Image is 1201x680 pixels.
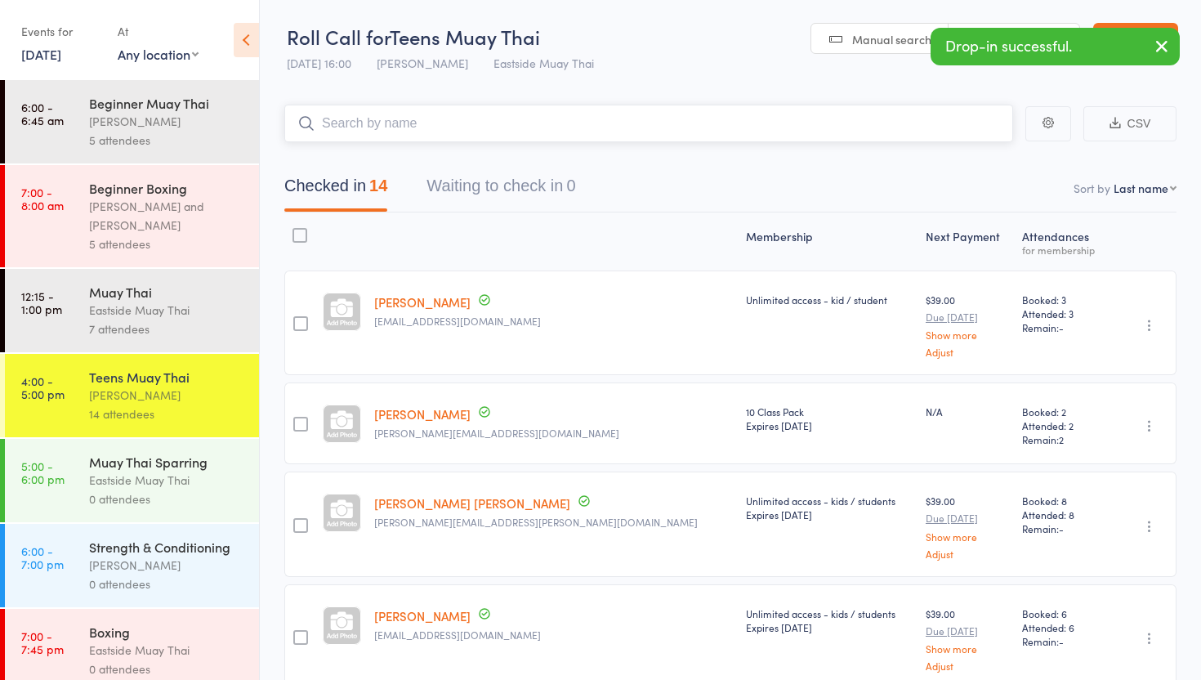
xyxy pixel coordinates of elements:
[1022,634,1104,648] span: Remain:
[89,283,245,301] div: Muay Thai
[1022,418,1104,432] span: Attended: 2
[369,177,387,195] div: 14
[89,320,245,338] div: 7 attendees
[1059,320,1064,334] span: -
[1059,521,1064,535] span: -
[89,179,245,197] div: Beginner Boxing
[926,329,1009,340] a: Show more
[1059,634,1064,648] span: -
[21,459,65,485] time: 5:00 - 6:00 pm
[1022,494,1104,508] span: Booked: 8
[1083,106,1176,141] button: CSV
[89,235,245,253] div: 5 attendees
[566,177,575,195] div: 0
[374,517,733,528] small: michelle.eason@outlook.com
[926,311,1009,323] small: Due [DATE]
[21,629,64,655] time: 7:00 - 7:45 pm
[426,168,575,212] button: Waiting to check in0
[746,418,913,432] div: Expires [DATE]
[21,544,64,570] time: 6:00 - 7:00 pm
[1022,606,1104,620] span: Booked: 6
[926,347,1009,357] a: Adjust
[21,374,65,400] time: 4:00 - 5:00 pm
[493,55,594,71] span: Eastside Muay Thai
[89,490,245,508] div: 0 attendees
[746,494,913,521] div: Unlimited access - kids / students
[89,405,245,423] div: 14 attendees
[89,641,245,660] div: Eastside Muay Thai
[374,315,733,327] small: aaronsdaniel@gmail.com
[1059,432,1064,446] span: 2
[919,220,1016,263] div: Next Payment
[89,197,245,235] div: [PERSON_NAME] and [PERSON_NAME]
[1093,23,1178,56] a: Exit roll call
[89,301,245,320] div: Eastside Muay Thai
[21,186,64,212] time: 7:00 - 8:00 am
[926,625,1009,637] small: Due [DATE]
[926,405,1009,418] div: N/A
[1022,521,1104,535] span: Remain:
[1022,306,1104,320] span: Attended: 3
[89,538,245,556] div: Strength & Conditioning
[89,131,245,150] div: 5 attendees
[5,80,259,163] a: 6:00 -6:45 amBeginner Muay Thai[PERSON_NAME]5 attendees
[89,471,245,490] div: Eastside Muay Thai
[284,105,1013,142] input: Search by name
[374,629,733,641] small: cleopatra_20c@yahoo.com.au
[21,18,101,45] div: Events for
[1074,180,1110,196] label: Sort by
[1022,244,1104,255] div: for membership
[1022,508,1104,521] span: Attended: 8
[931,28,1180,65] div: Drop-in successful.
[926,643,1009,654] a: Show more
[926,494,1009,558] div: $39.00
[926,293,1009,357] div: $39.00
[21,101,64,127] time: 6:00 - 6:45 am
[287,55,351,71] span: [DATE] 16:00
[926,606,1009,671] div: $39.00
[746,293,913,306] div: Unlimited access - kid / student
[1022,620,1104,634] span: Attended: 6
[1022,405,1104,418] span: Booked: 2
[89,453,245,471] div: Muay Thai Sparring
[1016,220,1110,263] div: Atten­dances
[374,494,570,512] a: [PERSON_NAME] [PERSON_NAME]
[89,94,245,112] div: Beginner Muay Thai
[374,293,471,311] a: [PERSON_NAME]
[374,405,471,423] a: [PERSON_NAME]
[5,269,259,352] a: 12:15 -1:00 pmMuay ThaiEastside Muay Thai7 attendees
[926,512,1009,524] small: Due [DATE]
[89,556,245,575] div: [PERSON_NAME]
[852,31,931,47] span: Manual search
[284,168,387,212] button: Checked in14
[5,165,259,267] a: 7:00 -8:00 amBeginner Boxing[PERSON_NAME] and [PERSON_NAME]5 attendees
[21,45,61,63] a: [DATE]
[89,623,245,641] div: Boxing
[1022,293,1104,306] span: Booked: 3
[1022,432,1104,446] span: Remain:
[89,368,245,386] div: Teens Muay Thai
[118,18,199,45] div: At
[746,620,913,634] div: Expires [DATE]
[374,427,733,439] small: ross@rcelectric.com.au
[374,607,471,624] a: [PERSON_NAME]
[287,23,390,50] span: Roll Call for
[739,220,919,263] div: Membership
[21,289,62,315] time: 12:15 - 1:00 pm
[746,405,913,432] div: 10 Class Pack
[5,524,259,607] a: 6:00 -7:00 pmStrength & Conditioning[PERSON_NAME]0 attendees
[390,23,540,50] span: Teens Muay Thai
[926,531,1009,542] a: Show more
[89,386,245,405] div: [PERSON_NAME]
[746,508,913,521] div: Expires [DATE]
[89,112,245,131] div: [PERSON_NAME]
[377,55,468,71] span: [PERSON_NAME]
[89,575,245,593] div: 0 attendees
[1022,320,1104,334] span: Remain:
[118,45,199,63] div: Any location
[746,606,913,634] div: Unlimited access - kids / students
[89,660,245,678] div: 0 attendees
[5,439,259,522] a: 5:00 -6:00 pmMuay Thai SparringEastside Muay Thai0 attendees
[926,548,1009,559] a: Adjust
[5,354,259,437] a: 4:00 -5:00 pmTeens Muay Thai[PERSON_NAME]14 attendees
